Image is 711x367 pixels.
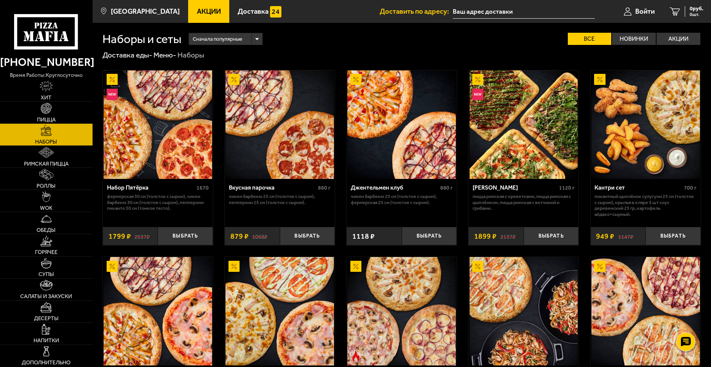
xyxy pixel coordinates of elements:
span: 1118 ₽ [352,233,375,240]
p: Пикантный цыплёнок сулугуни 25 см (толстое с сыром), крылья в кляре 5 шт соус деревенский 25 гр, ... [594,193,697,217]
span: Доставка [238,8,268,15]
button: Выбрать [158,227,213,245]
span: Акции [197,8,221,15]
a: АкционныйВкусная парочка [225,70,335,179]
img: Акционный [228,261,240,272]
img: Акционный [594,74,605,85]
span: Дополнительно [22,360,70,365]
div: Набор Пятёрка [107,184,195,191]
span: Напитки [34,338,59,343]
span: Роллы [37,183,56,188]
img: ДаВинчи сет [591,257,700,365]
span: 879 ₽ [230,233,249,240]
div: Джентельмен клуб [351,184,438,191]
img: Акционный [228,74,240,85]
span: Салаты и закуски [20,294,72,299]
span: 949 ₽ [596,233,614,240]
label: Новинки [612,33,656,45]
span: Римская пицца [24,161,69,166]
a: АкционныйНовинкаМама Миа [468,70,578,179]
p: Чикен Барбекю 25 см (толстое с сыром), Фермерская 25 см (толстое с сыром). [351,193,453,205]
img: Джентельмен клуб [347,70,456,179]
img: Трио из Рио [347,257,456,365]
button: Выбрать [524,227,579,245]
a: АкционныйНовинкаНабор Пятёрка [103,70,213,179]
a: Меню- [153,51,176,59]
div: [PERSON_NAME] [473,184,557,191]
img: Акционный [350,261,361,272]
label: Все [568,33,612,45]
a: АкционныйОстрое блюдоТрио из Рио [347,257,457,365]
p: Пицца Римская с креветками, Пицца Римская с цыплёнком, Пицца Римская с ветчиной и грибами. [473,193,575,211]
a: АкционныйВилладжио [103,257,213,365]
img: Вкусная парочка [225,70,334,179]
img: 15daf4d41897b9f0e9f617042186c801.svg [270,6,281,17]
img: Новинка [472,89,483,100]
img: Акционный [472,74,483,85]
span: Войти [635,8,655,15]
img: Вилладжио [104,257,212,365]
span: 1899 ₽ [474,233,497,240]
s: 2537 ₽ [134,233,150,240]
div: Наборы [177,50,204,60]
s: 1068 ₽ [252,233,267,240]
img: Набор Пятёрка [104,70,212,179]
img: Акционный [472,261,483,272]
div: Вкусная парочка [229,184,316,191]
img: Новинка [107,89,118,100]
span: Горячее [35,249,58,255]
span: 0 руб. [690,6,703,11]
span: Наборы [35,139,57,144]
input: Ваш адрес доставки [453,5,595,19]
span: Десерты [34,316,59,321]
a: АкционныйКантри сет [591,70,701,179]
p: Чикен Барбекю 25 см (толстое с сыром), Пепперони 25 см (толстое с сыром). [229,193,331,205]
img: 3 пиццы [225,257,334,365]
img: Вилла Капри [470,257,578,365]
span: Сначала популярные [193,32,242,46]
s: 1147 ₽ [618,233,633,240]
span: Супы [38,271,54,277]
s: 2137 ₽ [500,233,516,240]
span: 700 г [684,185,697,191]
img: Акционный [107,74,118,85]
span: WOK [40,205,53,211]
div: Кантри сет [594,184,682,191]
button: Выбрать [280,227,335,245]
img: Мама Миа [470,70,578,179]
span: 860 г [318,185,331,191]
span: [GEOGRAPHIC_DATA] [111,8,180,15]
a: АкционныйДаВинчи сет [591,257,701,365]
span: Хит [41,95,51,100]
button: Выбрать [645,227,701,245]
p: Фермерская 30 см (толстое с сыром), Чикен Барбекю 30 см (толстое с сыром), Пепперони Пиканто 30 с... [107,193,209,211]
span: 1670 [197,185,209,191]
img: Кантри сет [591,70,700,179]
h1: Наборы и сеты [102,33,181,45]
a: Акционный3 пиццы [225,257,335,365]
span: 1799 ₽ [109,233,131,240]
img: Акционный [350,74,361,85]
a: Доставка еды- [102,51,152,59]
a: АкционныйВилла Капри [468,257,578,365]
span: 880 г [440,185,453,191]
img: Акционный [107,261,118,272]
a: АкционныйДжентельмен клуб [347,70,457,179]
span: Доставить по адресу: [380,8,453,15]
label: Акции [657,33,700,45]
span: 0 шт. [690,12,703,17]
span: 1120 г [559,185,575,191]
span: Пицца [37,117,56,122]
img: Острое блюдо [350,351,361,362]
img: Акционный [594,261,605,272]
button: Выбрать [402,227,457,245]
span: Обеды [37,227,56,233]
